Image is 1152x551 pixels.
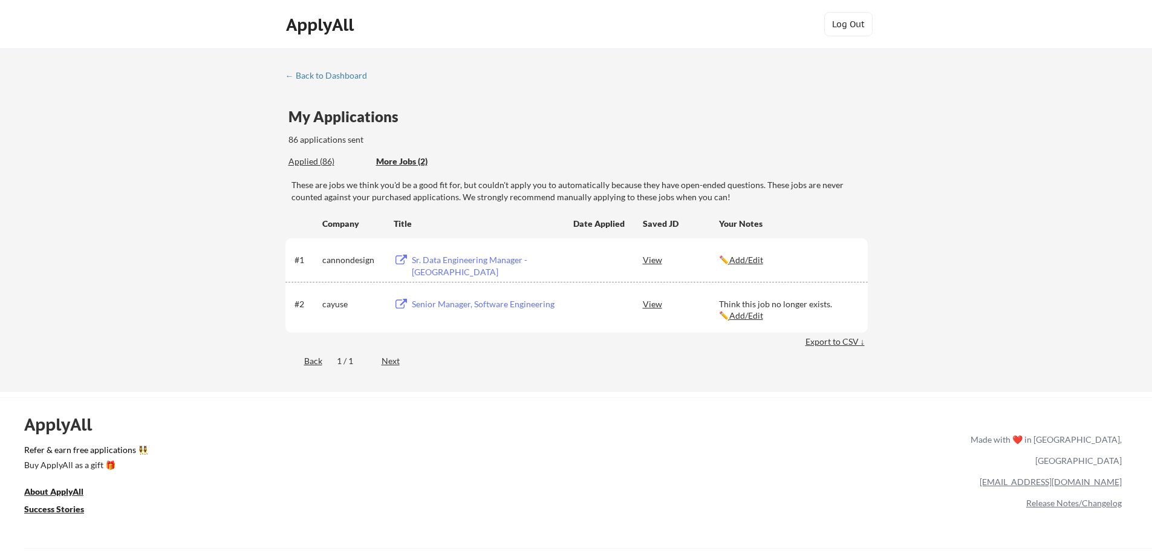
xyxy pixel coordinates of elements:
div: Back [285,355,322,367]
a: Buy ApplyAll as a gift 🎁 [24,458,145,474]
div: Made with ❤️ in [GEOGRAPHIC_DATA], [GEOGRAPHIC_DATA] [966,429,1122,471]
div: Senior Manager, Software Engineering [412,298,562,310]
div: Think this job no longer exists. ✏️ [719,298,857,322]
div: 1 / 1 [337,355,367,367]
div: More Jobs (2) [376,155,465,168]
div: 86 applications sent [288,134,522,146]
u: Add/Edit [729,255,763,265]
u: About ApplyAll [24,486,83,497]
u: Success Stories [24,504,84,514]
div: ✏️ [719,254,857,266]
a: Success Stories [24,503,100,518]
div: View [643,293,719,315]
div: Export to CSV ↓ [805,336,868,348]
a: ← Back to Dashboard [285,71,376,83]
div: cayuse [322,298,383,310]
div: ApplyAll [24,414,106,435]
a: About ApplyAll [24,485,100,500]
a: Refer & earn free applications 👯‍♀️ [24,446,718,458]
div: Next [382,355,414,367]
div: cannondesign [322,254,383,266]
div: ← Back to Dashboard [285,71,376,80]
div: #1 [295,254,318,266]
div: View [643,249,719,270]
div: Sr. Data Engineering Manager - [GEOGRAPHIC_DATA] [412,254,562,278]
div: Date Applied [573,218,626,230]
button: Log Out [824,12,873,36]
div: Title [394,218,562,230]
div: My Applications [288,109,408,124]
div: Company [322,218,383,230]
div: Buy ApplyAll as a gift 🎁 [24,461,145,469]
div: Saved JD [643,212,719,234]
div: #2 [295,298,318,310]
div: Applied (86) [288,155,367,168]
div: These are job applications we think you'd be a good fit for, but couldn't apply you to automatica... [376,155,465,168]
div: These are jobs we think you'd be a good fit for, but couldn't apply you to automatically because ... [291,179,868,203]
div: These are all the jobs you've been applied to so far. [288,155,367,168]
u: Add/Edit [729,310,763,321]
a: Release Notes/Changelog [1026,498,1122,508]
div: Your Notes [719,218,857,230]
a: [EMAIL_ADDRESS][DOMAIN_NAME] [980,477,1122,487]
div: ApplyAll [286,15,357,35]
